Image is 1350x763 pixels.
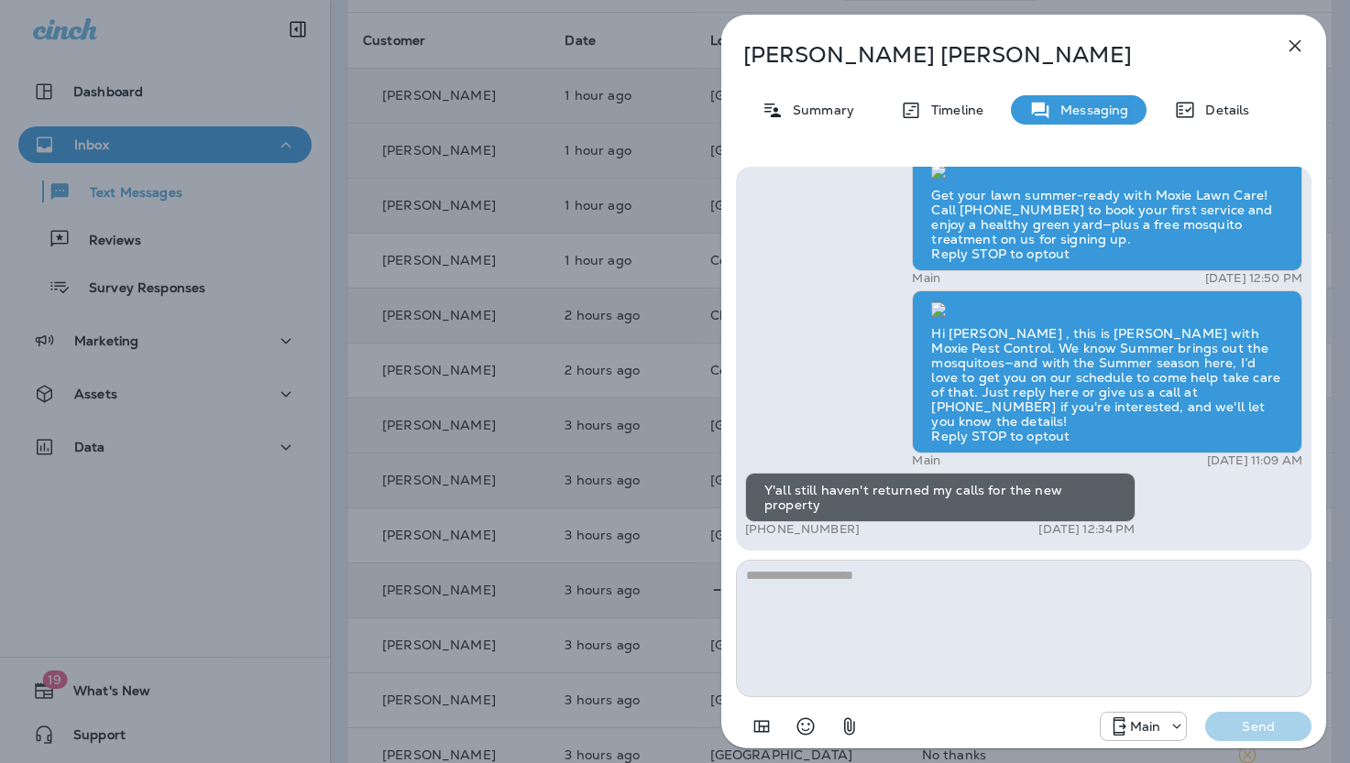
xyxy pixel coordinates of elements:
[1196,103,1249,117] p: Details
[1205,271,1302,286] p: [DATE] 12:50 PM
[745,473,1136,522] div: Y'all still haven't returned my calls for the new property
[931,302,946,317] img: twilio-download
[912,290,1302,453] div: Hi [PERSON_NAME] , this is [PERSON_NAME] with Moxie Pest Control. We know Summer brings out the m...
[743,708,780,745] button: Add in a premade template
[912,453,940,468] p: Main
[745,522,860,537] p: [PHONE_NUMBER]
[784,103,854,117] p: Summary
[1130,719,1161,734] p: Main
[912,153,1302,272] div: Get your lawn summer-ready with Moxie Lawn Care! Call [PHONE_NUMBER] to book your first service a...
[743,42,1244,68] p: [PERSON_NAME] [PERSON_NAME]
[1051,103,1128,117] p: Messaging
[1207,453,1302,468] p: [DATE] 11:09 AM
[1101,715,1187,737] div: +1 (817) 482-3792
[787,708,824,745] button: Select an emoji
[922,103,983,117] p: Timeline
[912,271,940,286] p: Main
[1038,522,1135,537] p: [DATE] 12:34 PM
[931,164,946,179] img: twilio-download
